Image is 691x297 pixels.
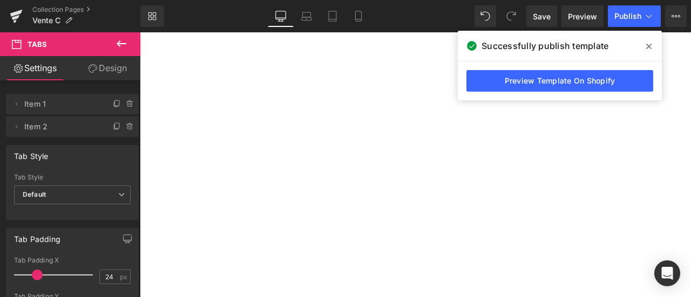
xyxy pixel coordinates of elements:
[14,146,49,161] div: Tab Style
[32,5,140,14] a: Collection Pages
[482,39,608,52] span: Successfully publish template
[268,5,294,27] a: Desktop
[294,5,320,27] a: Laptop
[614,12,641,20] span: Publish
[466,70,653,92] a: Preview Template On Shopify
[14,257,131,264] div: Tab Padding X
[28,40,47,49] span: Tabs
[345,5,371,27] a: Mobile
[14,174,131,181] div: Tab Style
[24,116,99,137] span: Item 2
[72,56,143,80] a: Design
[120,273,129,280] span: px
[14,229,60,244] div: Tab Padding
[23,190,46,198] b: Default
[140,5,164,27] a: New Library
[475,5,496,27] button: Undo
[561,5,604,27] a: Preview
[568,11,597,22] span: Preview
[533,11,551,22] span: Save
[500,5,522,27] button: Redo
[32,16,60,25] span: Vente C
[665,5,687,27] button: More
[654,260,680,286] div: Open Intercom Messenger
[24,94,99,114] span: Item 1
[608,5,661,27] button: Publish
[320,5,345,27] a: Tablet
